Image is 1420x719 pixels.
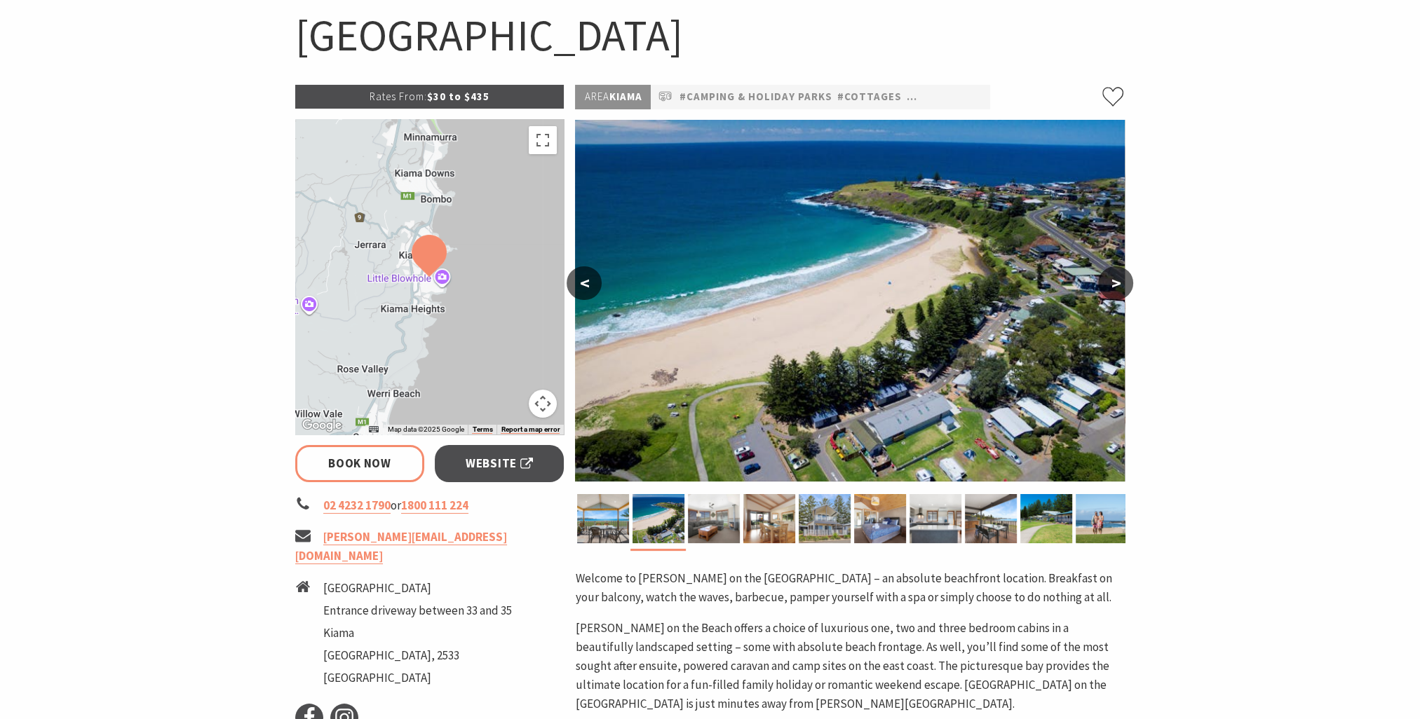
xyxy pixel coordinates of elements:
[323,669,512,687] li: [GEOGRAPHIC_DATA]
[906,88,987,106] a: #Pet Friendly
[575,120,1125,481] img: Aerial view of Kendalls on the Beach Holiday Park
[323,498,391,514] a: 02 4232 1790
[323,646,512,665] li: [GEOGRAPHIC_DATA], 2533
[743,494,795,543] img: Kendalls on the Beach Holiday Park
[295,445,425,482] a: Book Now
[295,496,564,515] li: or
[466,454,533,473] span: Website
[435,445,564,482] a: Website
[837,88,901,106] a: #Cottages
[295,85,564,109] p: $30 to $435
[575,619,1125,714] p: [PERSON_NAME] on the Beach offers a choice of luxurious one, two and three bedroom cabins in a be...
[1098,266,1133,300] button: >
[965,494,1017,543] img: Enjoy the beachfront view in Cabin 12
[577,494,629,543] img: Kendalls on the Beach Holiday Park
[910,494,961,543] img: Full size kitchen in Cabin 12
[323,601,512,620] li: Entrance driveway between 33 and 35
[370,90,427,103] span: Rates From:
[633,494,684,543] img: Aerial view of Kendalls on the Beach Holiday Park
[299,416,345,434] img: Google
[387,425,464,433] span: Map data ©2025 Google
[501,425,560,434] a: Report a map error
[799,494,851,543] img: Kendalls on the Beach Holiday Park
[472,425,492,434] a: Terms
[529,126,557,154] button: Toggle fullscreen view
[688,494,740,543] img: Lounge room in Cabin 12
[1076,494,1128,543] img: Kendalls Beach
[854,494,906,543] img: Kendalls on the Beach Holiday Park
[323,624,512,643] li: Kiama
[584,90,609,103] span: Area
[679,88,832,106] a: #Camping & Holiday Parks
[1020,494,1072,543] img: Beachfront cabins at Kendalls on the Beach Holiday Park
[567,266,602,300] button: <
[299,416,345,434] a: Open this area in Google Maps (opens a new window)
[323,579,512,598] li: [GEOGRAPHIC_DATA]
[295,7,1125,64] h1: [GEOGRAPHIC_DATA]
[369,425,379,434] button: Keyboard shortcuts
[401,498,468,514] a: 1800 111 224
[575,569,1125,607] p: Welcome to [PERSON_NAME] on the [GEOGRAPHIC_DATA] – an absolute beachfront location. Breakfast on...
[575,85,651,109] p: Kiama
[529,390,557,418] button: Map camera controls
[295,529,507,564] a: [PERSON_NAME][EMAIL_ADDRESS][DOMAIN_NAME]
